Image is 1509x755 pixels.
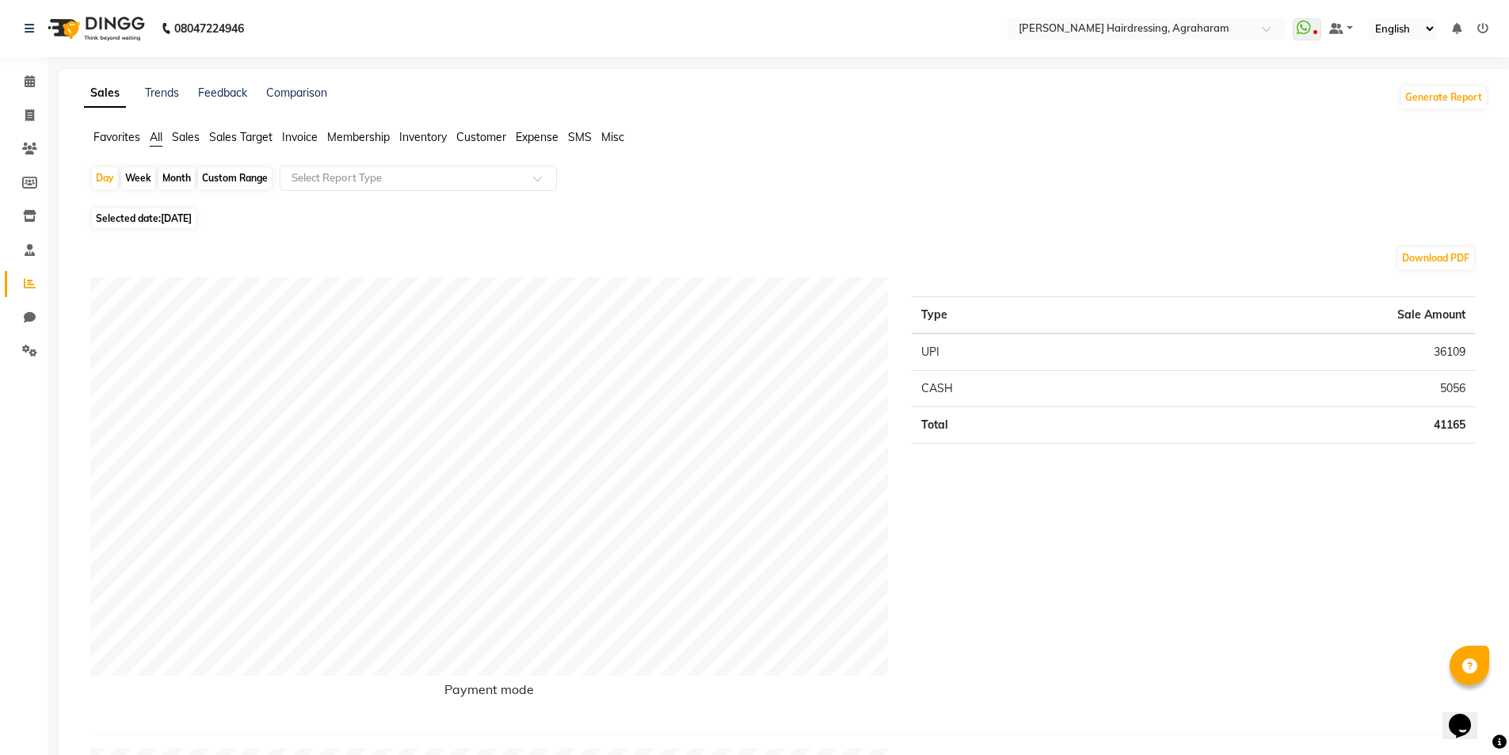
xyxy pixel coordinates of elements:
[174,6,244,51] b: 08047224946
[121,167,155,189] div: Week
[282,130,318,144] span: Invoice
[327,130,390,144] span: Membership
[1442,692,1493,739] iframe: chat widget
[198,167,272,189] div: Custom Range
[601,130,624,144] span: Misc
[93,130,140,144] span: Favorites
[912,407,1118,444] td: Total
[399,130,447,144] span: Inventory
[1119,371,1475,407] td: 5056
[40,6,149,51] img: logo
[1119,334,1475,371] td: 36109
[172,130,200,144] span: Sales
[1398,247,1473,269] button: Download PDF
[84,79,126,108] a: Sales
[912,371,1118,407] td: CASH
[150,130,162,144] span: All
[912,334,1118,371] td: UPI
[912,297,1118,334] th: Type
[266,86,327,100] a: Comparison
[516,130,558,144] span: Expense
[92,208,196,228] span: Selected date:
[90,682,888,704] h6: Payment mode
[92,167,118,189] div: Day
[145,86,179,100] a: Trends
[161,212,192,224] span: [DATE]
[1119,297,1475,334] th: Sale Amount
[209,130,272,144] span: Sales Target
[456,130,506,144] span: Customer
[158,167,195,189] div: Month
[1401,86,1486,109] button: Generate Report
[568,130,592,144] span: SMS
[1119,407,1475,444] td: 41165
[198,86,247,100] a: Feedback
